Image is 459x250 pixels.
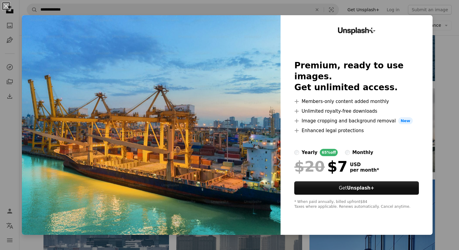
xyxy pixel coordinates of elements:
[302,149,317,156] div: yearly
[294,108,419,115] li: Unlimited royalty-free downloads
[294,98,419,105] li: Members-only content added monthly
[350,162,379,167] span: USD
[320,149,338,156] div: 65% off
[294,150,299,155] input: yearly65%off
[347,185,374,191] strong: Unsplash+
[398,117,413,125] span: New
[294,159,347,174] div: $7
[352,149,373,156] div: monthly
[350,167,379,173] span: per month *
[294,60,419,93] h2: Premium, ready to use images. Get unlimited access.
[294,159,325,174] span: $20
[294,117,419,125] li: Image cropping and background removal
[294,181,419,195] button: GetUnsplash+
[294,127,419,134] li: Enhanced legal protections
[345,150,350,155] input: monthly
[294,200,419,209] div: * When paid annually, billed upfront $84 Taxes where applicable. Renews automatically. Cancel any...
